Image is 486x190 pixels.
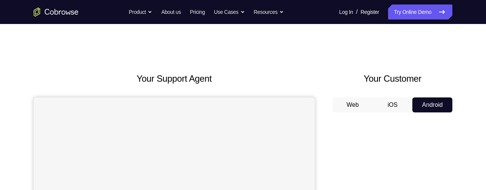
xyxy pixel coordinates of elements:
[388,4,452,19] a: Try Online Demo
[356,7,357,16] span: /
[373,97,413,112] button: iOS
[412,97,452,112] button: Android
[333,97,373,112] button: Web
[339,4,353,19] a: Log In
[161,4,181,19] a: About us
[254,4,284,19] button: Resources
[129,4,153,19] button: Product
[190,4,205,19] a: Pricing
[333,72,452,85] h2: Your Customer
[361,4,379,19] a: Register
[34,72,315,85] h2: Your Support Agent
[34,7,79,16] a: Go to the home page
[214,4,244,19] button: Use Cases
